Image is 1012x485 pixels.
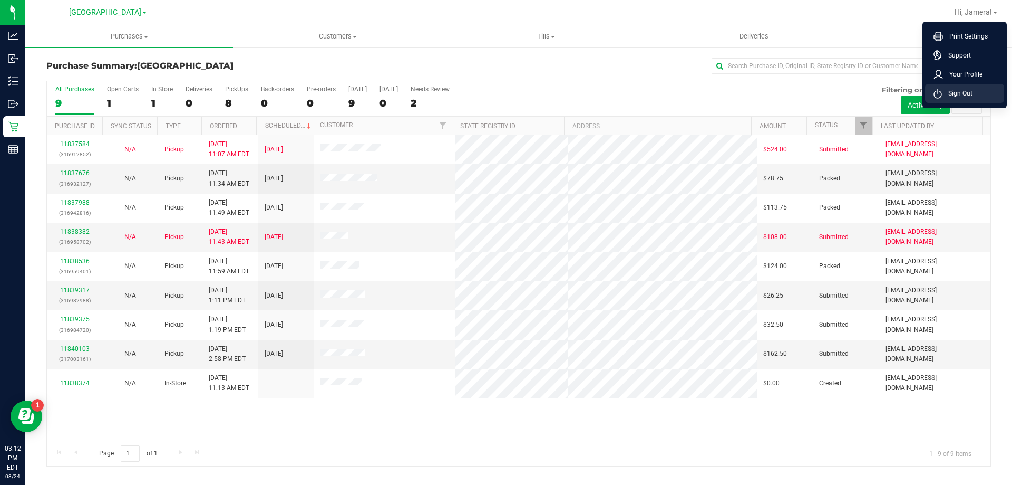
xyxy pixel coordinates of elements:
iframe: Resource center [11,401,42,432]
span: Not Applicable [124,146,136,153]
span: [DATE] [265,232,283,242]
a: Amount [760,122,786,130]
span: Not Applicable [124,262,136,270]
span: [EMAIL_ADDRESS][DOMAIN_NAME] [885,168,984,188]
span: Not Applicable [124,175,136,182]
a: State Registry ID [460,122,515,130]
span: [DATE] [265,203,283,213]
inline-svg: Outbound [8,99,18,109]
span: $26.25 [763,291,783,301]
button: N/A [124,261,136,271]
div: Pre-orders [307,85,336,93]
span: [DATE] [265,349,283,359]
span: Submitted [819,232,849,242]
a: Purchases [25,25,233,47]
div: 1 [151,97,173,109]
span: Purchases [25,32,233,41]
inline-svg: Inbound [8,53,18,64]
span: Not Applicable [124,379,136,387]
p: (316984720) [53,325,96,335]
button: N/A [124,174,136,184]
a: 11837988 [60,199,90,206]
span: Pickup [164,203,184,213]
div: [DATE] [379,85,398,93]
button: N/A [124,203,136,213]
span: Deliveries [725,32,783,41]
input: 1 [121,445,140,462]
p: (316958702) [53,237,96,247]
span: [DATE] [265,291,283,301]
a: 11840103 [60,345,90,353]
div: [DATE] [348,85,367,93]
div: 2 [411,97,450,109]
span: 1 - 9 of 9 items [921,445,980,461]
div: 9 [55,97,94,109]
button: Active only [901,96,950,114]
a: 11838374 [60,379,90,387]
span: In-Store [164,378,186,388]
a: 11838382 [60,228,90,235]
span: Created [819,378,841,388]
span: [EMAIL_ADDRESS][DOMAIN_NAME] [885,256,984,277]
span: Packed [819,261,840,271]
span: [DATE] [265,174,283,184]
span: [DATE] 11:49 AM EDT [209,198,249,218]
span: [DATE] 2:58 PM EDT [209,344,246,364]
span: Your Profile [943,69,982,80]
a: Support [933,50,1000,61]
a: 11839375 [60,316,90,323]
p: (317003161) [53,354,96,364]
a: Status [815,121,838,129]
button: N/A [124,320,136,330]
span: Submitted [819,145,849,155]
span: Pickup [164,291,184,301]
span: Pickup [164,261,184,271]
span: [DATE] 11:34 AM EDT [209,168,249,188]
a: Scheduled [265,122,313,129]
p: 03:12 PM EDT [5,444,21,472]
p: (316932127) [53,179,96,189]
span: Print Settings [943,31,988,42]
span: [DATE] 11:43 AM EDT [209,227,249,247]
span: Sign Out [942,88,972,99]
div: 0 [307,97,336,109]
span: Filtering on status: [882,85,950,94]
span: Not Applicable [124,233,136,241]
p: (316982988) [53,296,96,306]
span: $162.50 [763,349,787,359]
span: Not Applicable [124,321,136,328]
li: Sign Out [925,84,1004,103]
a: 11837584 [60,140,90,148]
span: Pickup [164,145,184,155]
div: Back-orders [261,85,294,93]
span: $78.75 [763,174,783,184]
inline-svg: Inventory [8,76,18,87]
span: Customers [234,32,441,41]
span: Submitted [819,320,849,330]
a: Type [166,122,181,130]
span: [EMAIL_ADDRESS][DOMAIN_NAME] [885,373,984,393]
span: $32.50 [763,320,783,330]
span: $0.00 [763,378,780,388]
span: Tills [442,32,649,41]
span: [DATE] 1:19 PM EDT [209,315,246,335]
div: 9 [348,97,367,109]
div: All Purchases [55,85,94,93]
span: [DATE] [265,261,283,271]
span: Pickup [164,174,184,184]
a: Filter [434,117,452,135]
span: Support [942,50,971,61]
span: [DATE] 11:07 AM EDT [209,139,249,159]
span: Hi, Jamera! [955,8,992,16]
p: (316959401) [53,267,96,277]
inline-svg: Reports [8,144,18,155]
a: 11838536 [60,258,90,265]
span: [EMAIL_ADDRESS][DOMAIN_NAME] [885,227,984,247]
a: 11837676 [60,169,90,177]
a: Filter [855,117,872,135]
span: [DATE] 11:59 AM EDT [209,256,249,277]
h3: Purchase Summary: [46,61,361,71]
span: Pickup [164,349,184,359]
a: Customer [320,121,353,129]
